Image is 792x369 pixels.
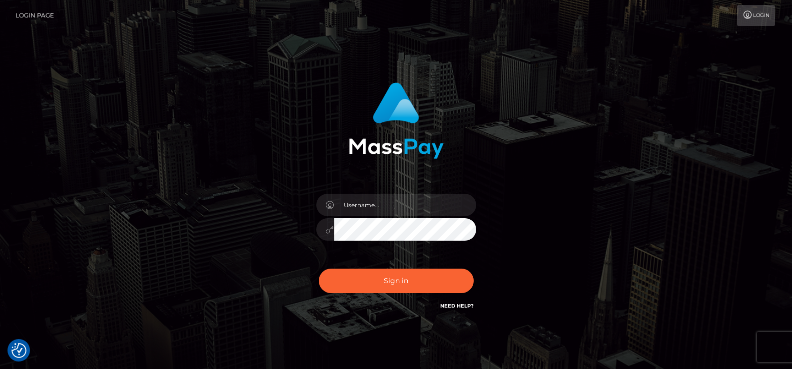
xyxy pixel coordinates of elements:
a: Login Page [15,5,54,26]
input: Username... [334,194,476,216]
img: Revisit consent button [11,343,26,358]
a: Login [737,5,775,26]
a: Need Help? [440,303,474,309]
img: MassPay Login [349,82,444,159]
button: Sign in [319,269,474,293]
button: Consent Preferences [11,343,26,358]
